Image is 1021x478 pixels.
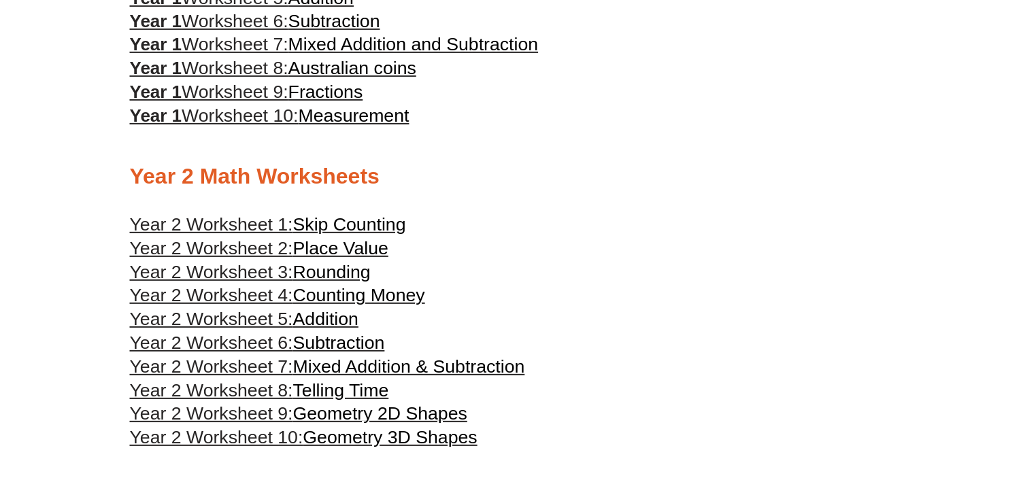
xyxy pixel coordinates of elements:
a: Year 1Worksheet 6:Subtraction [130,11,380,31]
a: Year 1Worksheet 9:Fractions [130,82,363,102]
span: Subtraction [293,332,385,353]
a: Year 2 Worksheet 4:Counting Money [130,285,425,305]
span: Year 2 Worksheet 5: [130,309,293,329]
span: Fractions [288,82,363,102]
span: Worksheet 7: [182,34,288,54]
span: Rounding [293,262,371,282]
a: Year 2 Worksheet 3:Rounding [130,262,371,282]
a: Year 2 Worksheet 10:Geometry 3D Shapes [130,427,478,447]
span: Skip Counting [293,214,406,235]
span: Counting Money [293,285,425,305]
span: Mixed Addition & Subtraction [293,356,525,377]
span: Year 2 Worksheet 9: [130,403,293,424]
span: Telling Time [293,380,389,400]
span: Worksheet 6: [182,11,288,31]
span: Year 2 Worksheet 10: [130,427,303,447]
a: Year 2 Worksheet 5:Addition [130,309,358,329]
a: Year 1Worksheet 8:Australian coins [130,58,416,78]
span: Worksheet 9: [182,82,288,102]
span: Year 2 Worksheet 3: [130,262,293,282]
span: Worksheet 10: [182,105,298,126]
span: Australian coins [288,58,416,78]
a: Year 2 Worksheet 7:Mixed Addition & Subtraction [130,356,525,377]
span: Place Value [293,238,388,258]
span: Mixed Addition and Subtraction [288,34,539,54]
span: Year 2 Worksheet 1: [130,214,293,235]
span: Measurement [298,105,409,126]
span: Geometry 2D Shapes [293,403,467,424]
span: Year 2 Worksheet 8: [130,380,293,400]
a: Year 2 Worksheet 6:Subtraction [130,332,385,353]
span: Subtraction [288,11,380,31]
span: Geometry 3D Shapes [303,427,477,447]
iframe: Chat Widget [795,326,1021,478]
a: Year 1Worksheet 7:Mixed Addition and Subtraction [130,34,539,54]
span: Year 2 Worksheet 4: [130,285,293,305]
span: Year 2 Worksheet 7: [130,356,293,377]
a: Year 2 Worksheet 9:Geometry 2D Shapes [130,403,467,424]
span: Worksheet 8: [182,58,288,78]
a: Year 1Worksheet 10:Measurement [130,105,409,126]
span: Year 2 Worksheet 6: [130,332,293,353]
a: Year 2 Worksheet 8:Telling Time [130,380,389,400]
a: Year 2 Worksheet 2:Place Value [130,238,388,258]
a: Year 2 Worksheet 1:Skip Counting [130,214,406,235]
span: Year 2 Worksheet 2: [130,238,293,258]
span: Addition [293,309,358,329]
h2: Year 2 Math Worksheets [130,163,892,191]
